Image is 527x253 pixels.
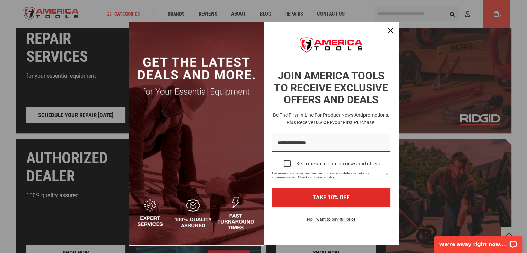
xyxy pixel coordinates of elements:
[382,22,399,39] button: Close
[272,188,390,207] button: TAKE 10% OFF
[274,70,388,106] strong: JOIN AMERICA TOOLS TO RECEIVE EXCLUSIVE OFFERS AND DEALS
[382,170,390,178] a: Read our Privacy Policy
[296,161,380,167] div: Keep me up to date on news and offers
[272,171,382,180] span: For more information on how we process your data for marketing communication. Check our Privacy p...
[271,112,392,126] h3: Be the first in line for product news and
[313,120,332,125] strong: 10% OFF
[272,134,390,152] input: Email field
[301,216,361,227] button: No, I want to pay full price
[382,170,390,178] svg: link icon
[388,28,393,33] svg: close icon
[430,231,527,253] iframe: LiveChat chat widget
[287,112,389,125] span: promotions. Plus receive your first purchase.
